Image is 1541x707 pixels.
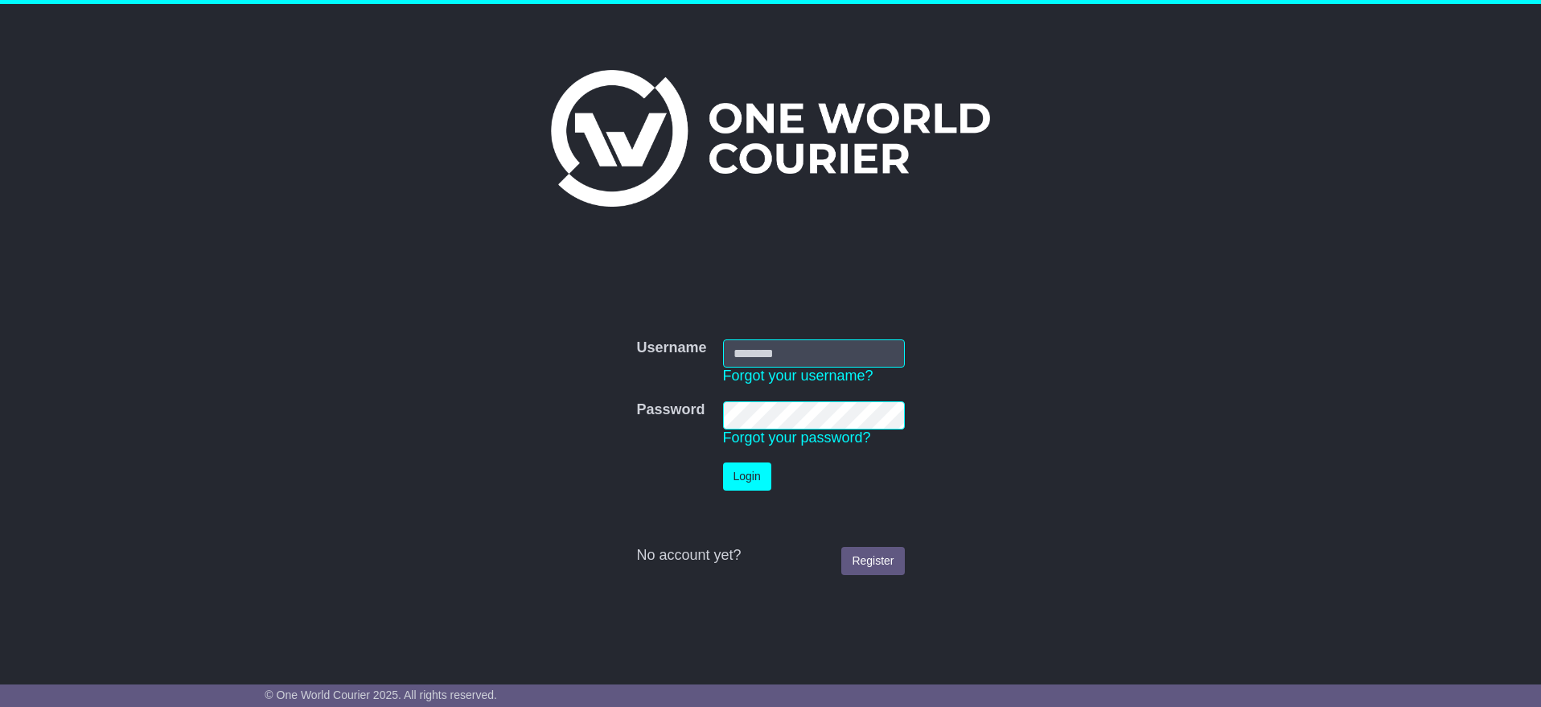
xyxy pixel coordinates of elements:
button: Login [723,462,771,491]
div: No account yet? [636,547,904,565]
a: Register [841,547,904,575]
label: Password [636,401,705,419]
a: Forgot your username? [723,368,873,384]
span: © One World Courier 2025. All rights reserved. [265,689,497,701]
a: Forgot your password? [723,430,871,446]
img: One World [551,70,990,207]
label: Username [636,339,706,357]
